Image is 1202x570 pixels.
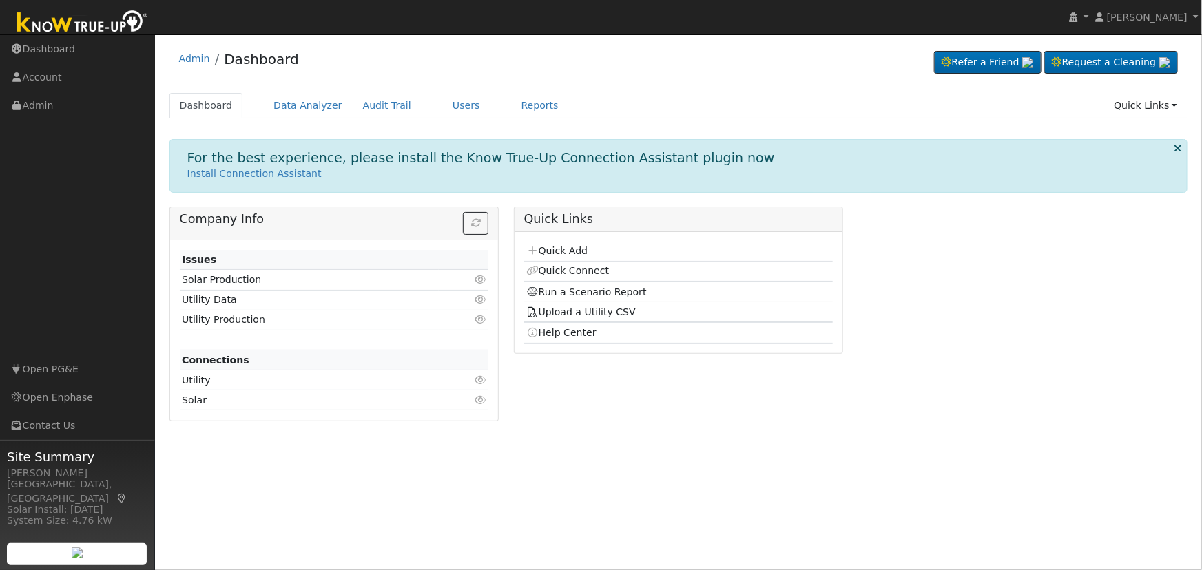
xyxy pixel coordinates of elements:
a: Run a Scenario Report [526,286,647,297]
a: Users [442,93,490,118]
i: Click to view [474,375,486,385]
td: Utility Data [180,290,439,310]
strong: Connections [182,355,249,366]
a: Upload a Utility CSV [526,306,636,317]
span: [PERSON_NAME] [1107,12,1188,23]
div: [PERSON_NAME] [7,466,147,481]
strong: Issues [182,254,216,265]
i: Click to view [474,295,486,304]
a: Help Center [526,327,597,338]
a: Quick Add [526,245,588,256]
img: Know True-Up [10,8,155,39]
a: Dashboard [169,93,243,118]
td: Utility [180,370,439,390]
td: Utility Production [180,310,439,330]
a: Audit Trail [353,93,422,118]
i: Click to view [474,275,486,284]
img: retrieve [72,547,83,558]
i: Click to view [474,315,486,324]
h5: Quick Links [524,212,833,226]
img: retrieve [1022,57,1033,68]
div: System Size: 4.76 kW [7,514,147,528]
a: Refer a Friend [934,51,1042,74]
a: Data Analyzer [263,93,353,118]
a: Quick Connect [526,265,609,276]
h1: For the best experience, please install the Know True-Up Connection Assistant plugin now [187,150,775,166]
td: Solar Production [180,270,439,290]
a: Admin [179,53,210,64]
img: retrieve [1159,57,1170,68]
div: Solar Install: [DATE] [7,503,147,517]
a: Map [116,493,128,504]
a: Request a Cleaning [1044,51,1178,74]
a: Reports [511,93,569,118]
a: Quick Links [1103,93,1188,118]
a: Install Connection Assistant [187,168,322,179]
div: [GEOGRAPHIC_DATA], [GEOGRAPHIC_DATA] [7,477,147,506]
span: Site Summary [7,447,147,466]
i: Click to view [474,395,486,405]
a: Dashboard [224,51,299,67]
td: Solar [180,390,439,410]
h5: Company Info [180,212,489,226]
